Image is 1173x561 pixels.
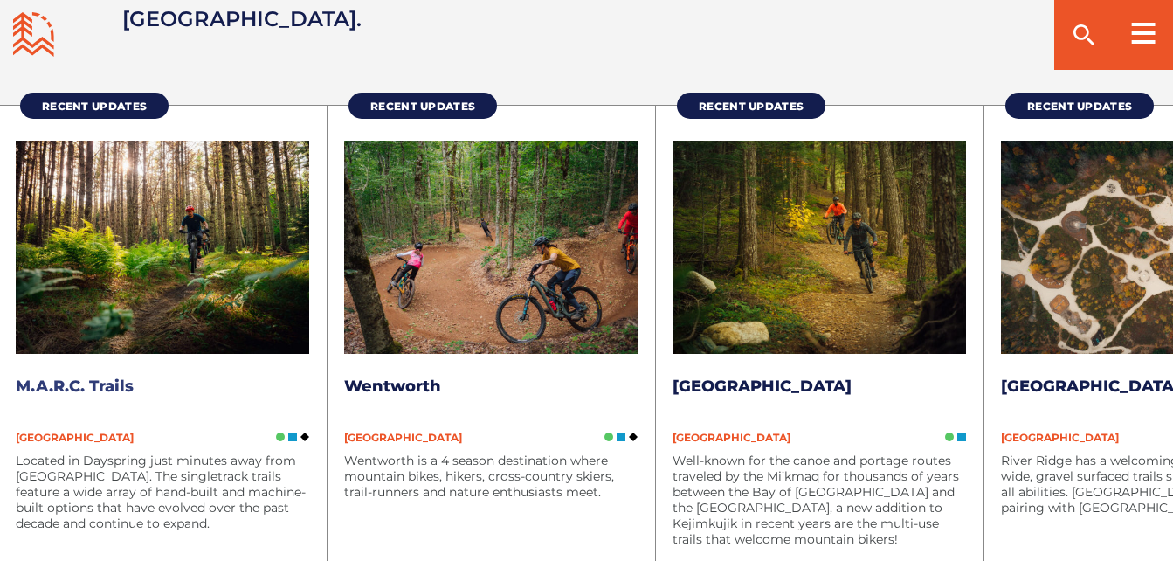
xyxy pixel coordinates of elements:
span: [GEOGRAPHIC_DATA] [1001,431,1119,444]
span: Recent Updates [42,100,147,113]
span: [GEOGRAPHIC_DATA] [344,431,462,444]
a: Recent Updates [20,93,169,119]
span: [GEOGRAPHIC_DATA] [16,431,134,444]
p: Wentworth is a 4 season destination where mountain bikes, hikers, cross-country skiers, trail-run... [344,453,638,500]
a: Recent Updates [348,93,497,119]
img: Blue Square [288,433,297,441]
a: Recent Updates [1005,93,1154,119]
img: Blue Square [957,433,966,441]
img: Black Diamond [300,433,309,441]
img: MTB Atlantic Wentworth Mountain Biking Trails [344,141,638,354]
p: Located in Dayspring just minutes away from [GEOGRAPHIC_DATA]. The singletrack trails feature a w... [16,453,309,531]
a: Wentworth [344,377,441,396]
img: Blue Square [617,433,625,441]
ion-icon: search [1070,21,1098,49]
span: Recent Updates [699,100,804,113]
img: Green Circle [945,433,954,441]
img: Black Diamond [629,433,638,441]
span: Recent Updates [1027,100,1132,113]
span: [GEOGRAPHIC_DATA] [673,431,790,444]
a: M.A.R.C. Trails [16,377,134,396]
a: Recent Updates [677,93,825,119]
a: [GEOGRAPHIC_DATA] [673,377,852,396]
img: Green Circle [604,433,613,441]
p: Well-known for the canoe and portage routes traveled by the Mi’kmaq for thousands of years betwee... [673,453,966,547]
img: MTB Atlantic MARC Dayspring Mountain Biking Trails [16,141,309,354]
img: Green Circle [276,433,285,441]
span: Recent Updates [370,100,475,113]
